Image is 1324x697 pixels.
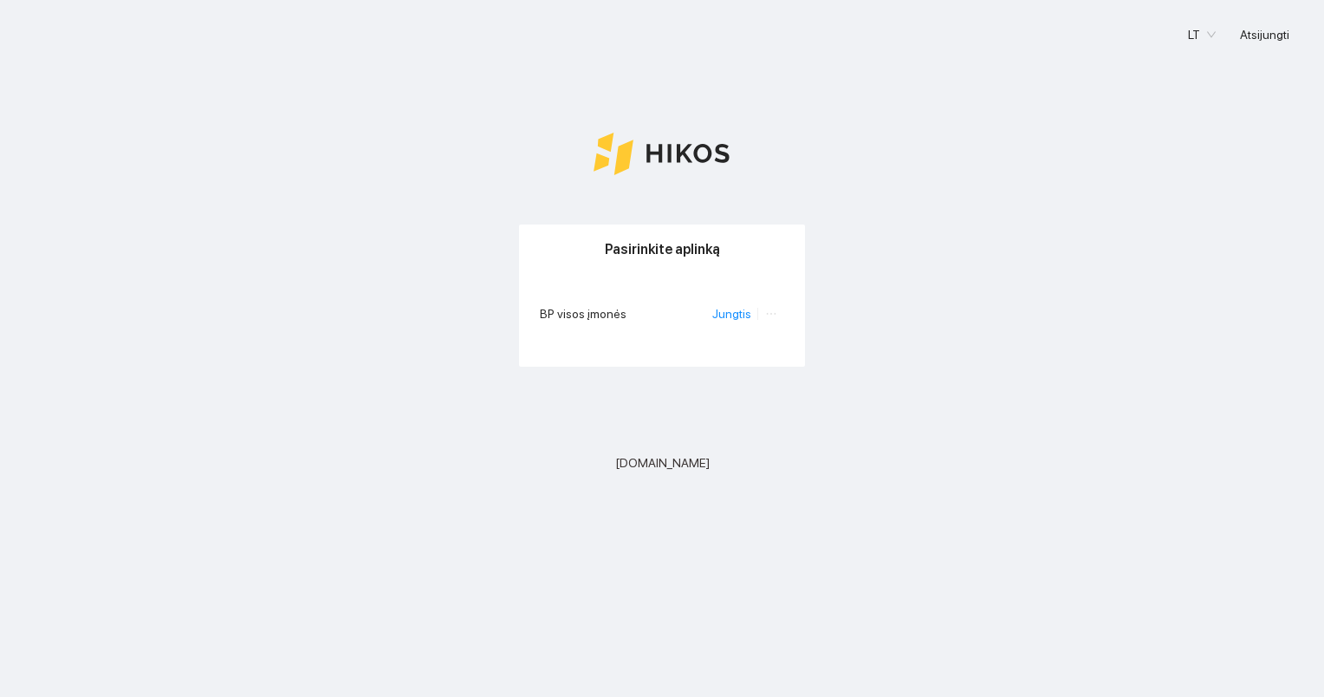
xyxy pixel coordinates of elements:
[1240,25,1289,44] span: Atsijungti
[615,453,710,472] span: [DOMAIN_NAME]
[540,225,784,274] div: Pasirinkite aplinką
[540,294,784,334] li: BP visos įmonės
[765,308,777,320] span: ellipsis
[1188,22,1216,48] span: LT
[712,307,751,321] a: Jungtis
[1226,21,1303,49] button: Atsijungti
